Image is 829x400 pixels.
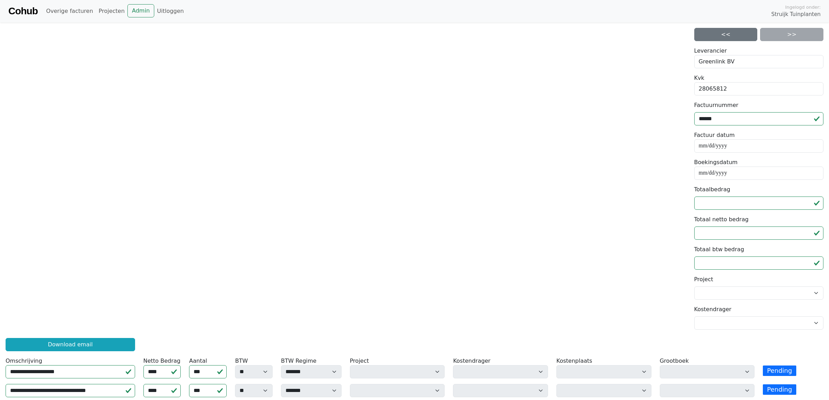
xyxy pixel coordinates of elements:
a: Admin [127,4,154,17]
div: Greenlink BV [694,55,824,68]
label: Kvk [694,74,704,82]
label: Netto Bedrag [143,357,181,365]
a: Uitloggen [154,4,187,18]
a: Projecten [96,4,127,18]
label: Project [694,275,713,284]
span: Struijk Tuinplanten [771,10,821,18]
label: Leverancier [694,47,727,55]
label: BTW Regime [281,357,316,365]
a: << [694,28,758,41]
a: Overige facturen [43,4,96,18]
label: Omschrijving [6,357,42,365]
label: Aantal [189,357,207,365]
label: Boekingsdatum [694,158,738,167]
label: BTW [235,357,248,365]
label: Kostendrager [453,357,490,365]
a: Cohub [8,3,38,20]
span: Pending [763,366,796,376]
label: Kostendrager [694,305,732,314]
label: Totaalbedrag [694,185,730,194]
label: Factuur datum [694,131,735,139]
div: 28065812 [694,82,824,95]
label: Totaal netto bedrag [694,215,749,224]
span: Ingelogd onder: [785,4,821,10]
label: Project [350,357,369,365]
label: Kostenplaats [556,357,592,365]
label: Factuurnummer [694,101,738,109]
label: Totaal btw bedrag [694,245,744,254]
label: Grootboek [660,357,689,365]
span: Pending [763,384,796,395]
a: Download email [6,338,135,351]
